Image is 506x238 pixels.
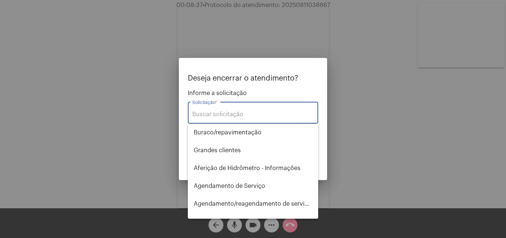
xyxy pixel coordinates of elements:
span: Agendamento/reagendamento de serviços - informações [194,195,312,213]
p: Deseja encerrar o atendimento? [188,74,318,82]
span: Informe a solicitação [188,90,318,97]
span: Agendamento de Serviço [194,177,312,195]
span: ⁠Grandes clientes [194,141,312,159]
span: Alterar nome do usuário na fatura [194,213,312,231]
input: Buscar solicitação [192,111,314,118]
span: ⁠Buraco/repavimentação [194,124,312,141]
span: Aferição de Hidrômetro - Informações [194,159,312,177]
